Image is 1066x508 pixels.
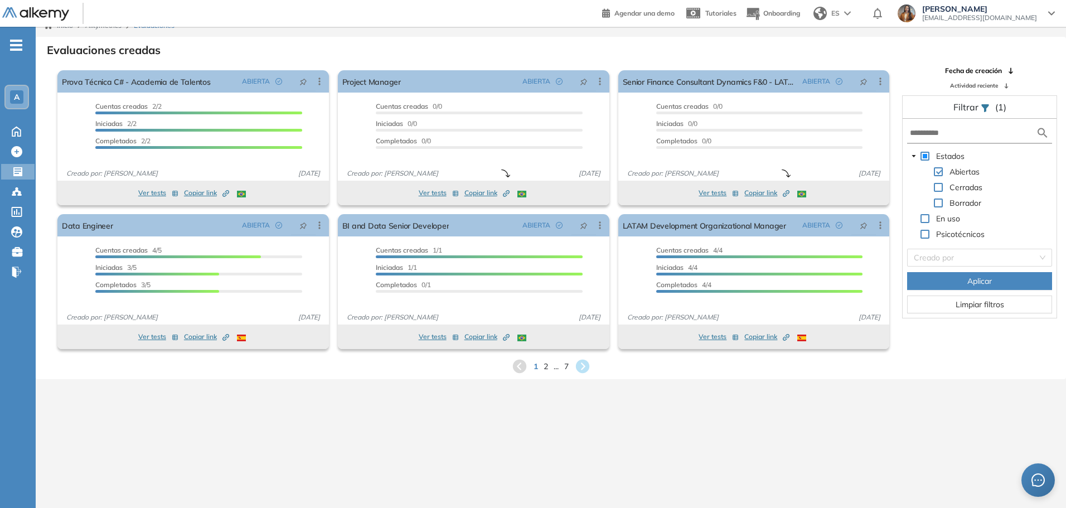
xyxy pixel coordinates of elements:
[294,168,324,178] span: [DATE]
[376,102,428,110] span: Cuentas creadas
[744,332,789,342] span: Copiar link
[656,280,711,289] span: 4/4
[184,332,229,342] span: Copiar link
[949,182,982,192] span: Cerradas
[1031,473,1045,487] span: message
[464,186,510,200] button: Copiar link
[184,330,229,343] button: Copiar link
[376,246,442,254] span: 1/1
[922,13,1037,22] span: [EMAIL_ADDRESS][DOMAIN_NAME]
[47,43,161,57] h3: Evaluaciones creadas
[934,149,967,163] span: Estados
[831,8,840,18] span: ES
[554,361,559,372] span: ...
[851,72,876,90] button: pushpin
[95,246,162,254] span: 4/5
[934,228,987,241] span: Psicotécnicos
[62,168,162,178] span: Creado por: [PERSON_NAME]
[275,222,282,229] span: check-circle
[907,296,1052,313] button: Limpiar filtros
[922,4,1037,13] span: [PERSON_NAME]
[744,188,789,198] span: Copiar link
[62,312,162,322] span: Creado por: [PERSON_NAME]
[934,212,962,225] span: En uso
[797,191,806,197] img: BRA
[705,9,736,17] span: Tutoriales
[299,77,307,86] span: pushpin
[522,76,550,86] span: ABIERTA
[911,153,917,159] span: caret-down
[95,137,137,145] span: Completados
[62,70,211,93] a: Prova Técnica C# - Academia de Talentos
[580,77,588,86] span: pushpin
[237,335,246,341] img: ESP
[656,263,684,272] span: Iniciadas
[522,220,550,230] span: ABIERTA
[275,78,282,85] span: check-circle
[376,137,431,145] span: 0/0
[464,188,510,198] span: Copiar link
[376,137,417,145] span: Completados
[950,81,998,90] span: Actividad reciente
[949,167,980,177] span: Abiertas
[836,78,842,85] span: check-circle
[556,78,563,85] span: check-circle
[242,76,270,86] span: ABIERTA
[623,312,723,322] span: Creado por: [PERSON_NAME]
[95,263,123,272] span: Iniciadas
[656,280,697,289] span: Completados
[907,272,1052,290] button: Aplicar
[464,330,510,343] button: Copiar link
[656,246,723,254] span: 4/4
[14,93,20,101] span: A
[699,186,739,200] button: Ver tests
[95,263,137,272] span: 3/5
[342,312,443,322] span: Creado por: [PERSON_NAME]
[10,44,22,46] i: -
[419,186,459,200] button: Ver tests
[299,221,307,230] span: pushpin
[947,196,983,210] span: Borrador
[656,246,709,254] span: Cuentas creadas
[936,229,985,239] span: Psicotécnicos
[851,216,876,234] button: pushpin
[95,119,123,128] span: Iniciadas
[947,165,982,178] span: Abiertas
[836,222,842,229] span: check-circle
[813,7,827,20] img: world
[574,312,605,322] span: [DATE]
[860,77,868,86] span: pushpin
[376,263,417,272] span: 1/1
[294,312,324,322] span: [DATE]
[544,361,548,372] span: 2
[342,214,449,236] a: BI and Data Senior Developer
[936,214,960,224] span: En uso
[95,102,148,110] span: Cuentas creadas
[376,119,417,128] span: 0/0
[517,191,526,197] img: BRA
[699,330,739,343] button: Ver tests
[995,100,1006,114] span: (1)
[242,220,270,230] span: ABIERTA
[571,216,596,234] button: pushpin
[556,222,563,229] span: check-circle
[947,181,985,194] span: Cerradas
[602,6,675,19] a: Agendar una demo
[95,280,151,289] span: 3/5
[564,361,569,372] span: 7
[291,72,316,90] button: pushpin
[802,76,830,86] span: ABIERTA
[95,137,151,145] span: 2/2
[860,221,868,230] span: pushpin
[744,330,789,343] button: Copiar link
[95,246,148,254] span: Cuentas creadas
[62,214,113,236] a: Data Engineer
[656,263,697,272] span: 4/4
[744,186,789,200] button: Copiar link
[574,168,605,178] span: [DATE]
[376,263,403,272] span: Iniciadas
[802,220,830,230] span: ABIERTA
[342,168,443,178] span: Creado por: [PERSON_NAME]
[184,188,229,198] span: Copiar link
[656,119,684,128] span: Iniciadas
